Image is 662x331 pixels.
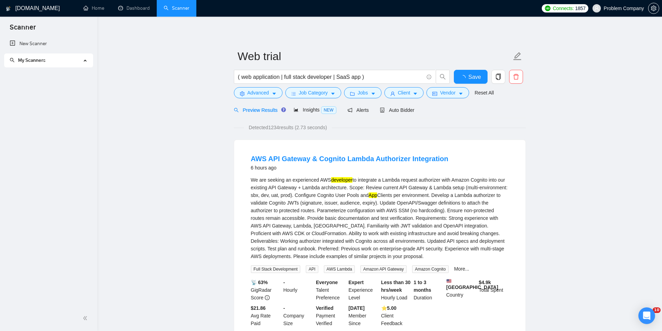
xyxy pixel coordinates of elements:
b: Verified [316,305,334,311]
span: setting [240,91,245,96]
button: search [436,70,450,84]
span: Vendor [440,89,455,97]
button: copy [491,70,505,84]
span: search [10,58,15,63]
b: $21.86 [251,305,266,311]
div: Hourly Load [380,279,412,301]
img: logo [6,3,11,14]
span: caret-down [371,91,376,96]
input: Scanner name... [238,48,512,65]
a: dashboardDashboard [118,5,150,11]
span: Connects: [553,5,574,12]
a: More... [454,266,469,272]
b: [GEOGRAPHIC_DATA] [446,279,498,290]
span: delete [509,74,523,80]
b: 📡 63% [251,280,268,285]
span: edit [513,52,522,61]
span: caret-down [330,91,335,96]
a: New Scanner [10,37,87,51]
span: Advanced [247,89,269,97]
span: Save [468,73,481,81]
span: bars [291,91,296,96]
b: Less than 30 hrs/week [381,280,411,293]
div: Open Intercom Messenger [638,307,655,324]
a: searchScanner [164,5,189,11]
span: Insights [294,107,336,113]
b: ⭐️ 5.00 [381,305,397,311]
span: loading [460,75,468,81]
span: Alerts [348,107,369,113]
b: - [283,305,285,311]
div: Country [445,279,477,301]
span: Amazon API Gateway [360,265,407,273]
div: Total Spent [477,279,510,301]
span: Client [398,89,410,97]
b: - [283,280,285,285]
div: Duration [412,279,445,301]
button: setting [648,3,659,14]
img: upwork-logo.png [545,6,550,11]
span: double-left [83,315,90,322]
span: search [234,108,239,113]
mark: developer [331,177,353,183]
span: search [436,74,449,80]
div: Experience Level [347,279,380,301]
span: info-circle [427,75,431,79]
b: [DATE] [349,305,365,311]
button: delete [509,70,523,84]
span: NEW [321,106,336,114]
span: robot [380,108,385,113]
div: Client Feedback [380,304,412,327]
span: idcard [432,91,437,96]
span: Amazon Cognito [412,265,449,273]
button: folderJobscaret-down [344,87,382,98]
button: idcardVendorcaret-down [426,87,469,98]
span: AWS Lambda [324,265,355,273]
div: Member Since [347,304,380,327]
div: Talent Preference [314,279,347,301]
div: 6 hours ago [251,164,449,172]
li: New Scanner [4,37,93,51]
span: caret-down [413,91,418,96]
input: Search Freelance Jobs... [238,73,424,81]
span: 10 [653,307,661,313]
a: homeHome [83,5,104,11]
span: API [306,265,318,273]
span: caret-down [458,91,463,96]
span: Auto Bidder [380,107,414,113]
span: folder [350,91,355,96]
span: Scanner [4,22,41,37]
span: Jobs [358,89,368,97]
b: 1 to 3 months [414,280,431,293]
a: AWS API Gateway & Cognito Lambda Authorizer Integration [251,155,449,163]
span: copy [492,74,505,80]
mark: App [369,192,377,198]
button: barsJob Categorycaret-down [285,87,341,98]
span: Job Category [299,89,328,97]
button: userClientcaret-down [384,87,424,98]
a: setting [648,6,659,11]
span: My Scanners [18,57,46,63]
span: notification [348,108,352,113]
img: 🇺🇸 [447,279,451,283]
button: Save [454,70,488,84]
button: settingAdvancedcaret-down [234,87,283,98]
div: GigRadar Score [250,279,282,301]
b: $ 4.9k [479,280,491,285]
b: Everyone [316,280,338,285]
span: caret-down [272,91,277,96]
span: Detected 1234 results (2.73 seconds) [244,124,332,131]
div: Payment Verified [314,304,347,327]
span: user [390,91,395,96]
b: Expert [349,280,364,285]
span: Full Stack Development [251,265,301,273]
div: Avg Rate Paid [250,304,282,327]
span: My Scanners [10,57,46,63]
div: Hourly [282,279,314,301]
span: area-chart [294,107,299,112]
span: info-circle [265,295,270,300]
span: user [594,6,599,11]
div: Company Size [282,304,314,327]
a: Reset All [475,89,494,97]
